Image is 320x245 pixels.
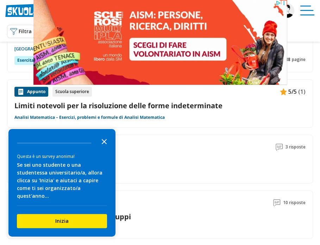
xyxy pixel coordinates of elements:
img: francescamemoli [280,3,294,18]
a: [GEOGRAPHIC_DATA] [14,46,63,52]
div: Survey [8,129,115,237]
span: pagine [292,57,306,62]
button: Close the survey [97,134,111,148]
span: 88 [286,57,290,62]
img: Appunti contenuto [280,88,287,95]
div: Appunto [14,87,48,97]
img: Commenti lettura [276,143,283,151]
div: Se sei uno studente o una studentessa universitario/a, allora clicca su 'Inizia' e aiutaci a capi... [17,161,107,200]
span: 10 risposte [283,198,306,208]
img: Menù [300,3,315,18]
img: Appunti contenuto [17,88,24,95]
span: 5/5 [288,87,297,96]
div: Questa è un survey anonima! [17,153,107,160]
a: Analisi Matematica – Esercizi, problemi e formule di Analisi Matematica [14,115,165,120]
span: 3 risposte [286,142,306,152]
a: Limiti notevoli per la risoluzione delle forme indeterminate [14,101,306,110]
button: Inizia [17,214,107,228]
img: Filtra filtri mobile [10,28,17,35]
span: (1) [298,87,306,96]
div: Scuola superiore [52,87,92,97]
img: Commenti lettura [273,199,280,206]
button: Filtra [7,25,35,38]
div: Esercitazione [14,56,48,65]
